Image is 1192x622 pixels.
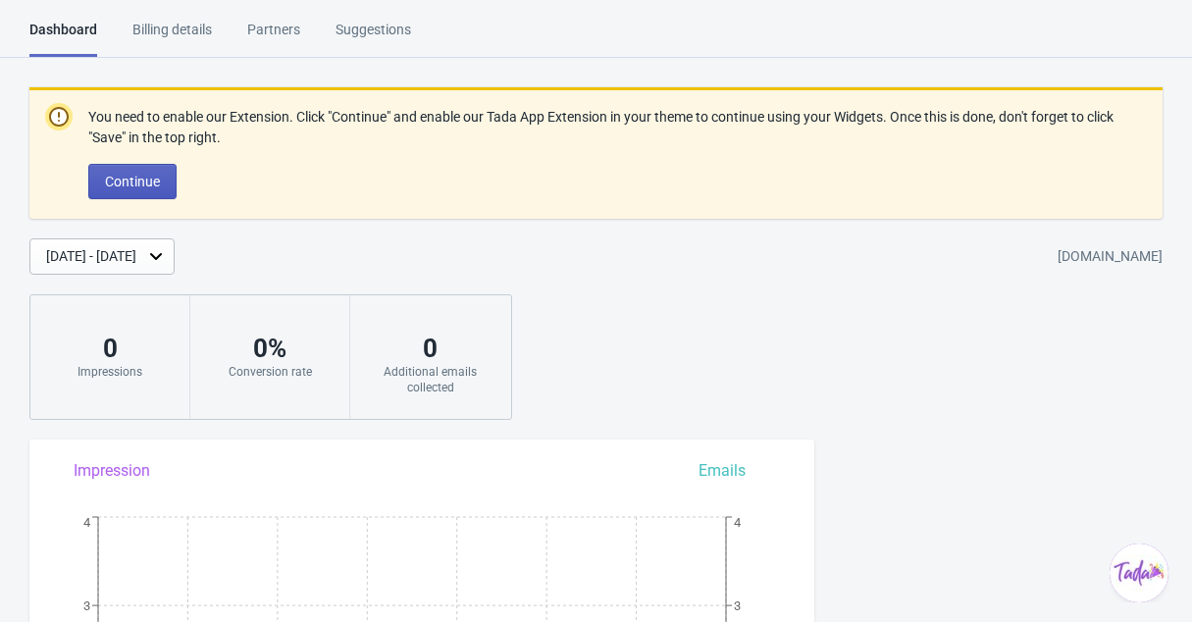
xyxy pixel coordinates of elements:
span: Continue [105,174,160,189]
div: Additional emails collected [370,364,491,395]
tspan: 3 [83,598,90,613]
div: Conversion rate [210,364,330,380]
div: 0 [50,333,170,364]
tspan: 4 [734,515,742,530]
div: Billing details [132,20,212,54]
div: Suggestions [336,20,411,54]
div: [DOMAIN_NAME] [1058,239,1163,275]
div: Partners [247,20,300,54]
tspan: 4 [83,515,91,530]
div: 0 % [210,333,330,364]
button: Continue [88,164,177,199]
p: You need to enable our Extension. Click "Continue" and enable our Tada App Extension in your them... [88,107,1147,148]
iframe: chat widget [1110,544,1172,602]
div: 0 [370,333,491,364]
tspan: 3 [734,598,741,613]
div: [DATE] - [DATE] [46,246,136,267]
div: Impressions [50,364,170,380]
div: Dashboard [29,20,97,57]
